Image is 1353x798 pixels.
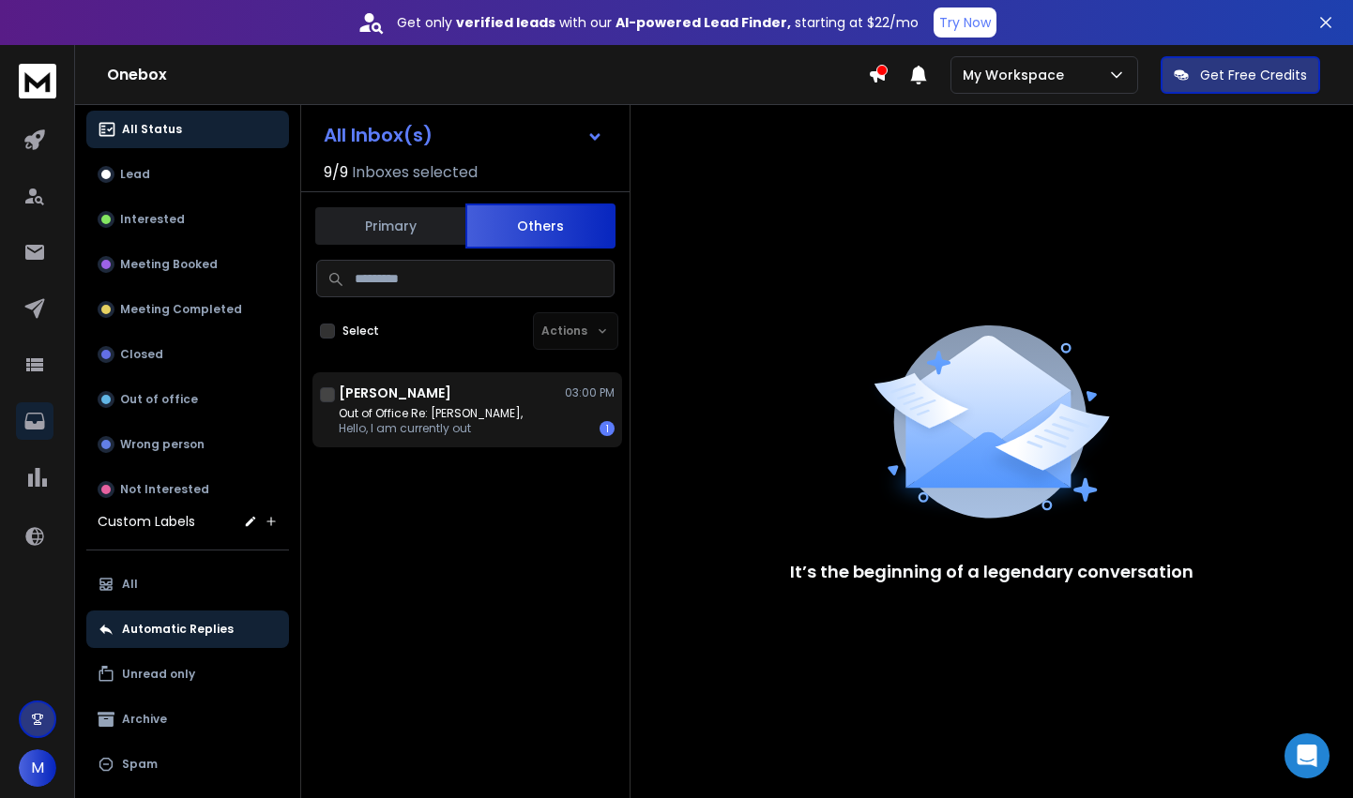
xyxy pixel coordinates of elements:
p: Get Free Credits [1200,66,1307,84]
p: Out of office [120,392,198,407]
button: M [19,749,56,787]
button: Meeting Completed [86,291,289,328]
h1: All Inbox(s) [324,126,433,144]
p: Unread only [122,667,195,682]
button: Lead [86,156,289,193]
h1: Onebox [107,64,868,86]
button: All Inbox(s) [309,116,618,154]
p: 03:00 PM [565,385,615,400]
strong: verified leads [456,13,555,32]
p: Get only with our starting at $22/mo [397,13,919,32]
p: It’s the beginning of a legendary conversation [790,559,1193,585]
p: Wrong person [120,437,205,452]
p: Automatic Replies [122,622,234,637]
button: Spam [86,745,289,783]
button: All Status [86,111,289,148]
button: Meeting Booked [86,246,289,283]
button: Unread only [86,655,289,693]
button: Automatic Replies [86,610,289,648]
p: Meeting Booked [120,257,218,272]
p: My Workspace [963,66,1072,84]
button: Closed [86,336,289,373]
p: Archive [122,712,167,727]
div: Open Intercom Messenger [1285,733,1330,778]
button: Try Now [934,8,996,38]
p: Lead [120,167,150,182]
p: Interested [120,212,185,227]
p: Not Interested [120,482,209,497]
span: 9 / 9 [324,161,348,184]
button: Others [465,203,616,248]
button: Not Interested [86,471,289,508]
img: logo [19,64,56,98]
button: Archive [86,700,289,738]
button: Get Free Credits [1161,56,1320,94]
h1: [PERSON_NAME] [339,384,451,402]
p: Out of Office Re: [PERSON_NAME], [339,406,523,421]
p: Meeting Completed [120,302,242,317]
button: Primary [315,205,465,247]
h3: Custom Labels [98,512,195,531]
button: All [86,565,289,603]
button: Out of office [86,381,289,418]
p: Closed [120,347,163,362]
p: Hello, I am currently out [339,421,523,436]
strong: AI-powered Lead Finder, [616,13,791,32]
button: Wrong person [86,426,289,463]
div: 1 [600,421,615,436]
p: Try Now [939,13,991,32]
p: All Status [122,122,182,137]
p: All [122,577,138,592]
p: Spam [122,757,158,772]
button: Interested [86,201,289,238]
h3: Inboxes selected [352,161,478,184]
label: Select [342,324,379,339]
